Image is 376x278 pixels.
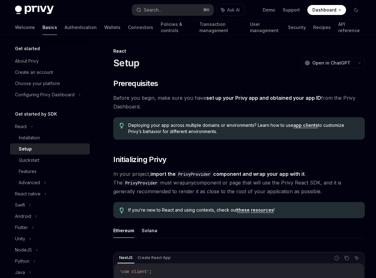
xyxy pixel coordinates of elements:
[15,269,25,276] div: Java
[19,179,40,186] div: Advanced
[136,254,173,261] div: Create React App
[185,180,194,186] em: any
[15,224,28,231] div: Flutter
[128,207,359,213] span: If you’re new to React and using contexts, check out !
[283,7,300,13] a: Support
[10,78,90,89] a: Choose your platform
[19,134,40,141] div: Installation
[104,20,120,35] a: Wallets
[150,171,305,177] strong: import the component and wrap your app with it
[176,171,213,178] code: PrivyProvider
[301,58,354,68] button: Open in ChatGPT
[313,20,331,35] a: Recipes
[15,57,39,65] div: About Privy
[312,7,336,13] span: Dashboard
[119,269,149,274] span: 'use client'
[19,156,39,164] div: Quickstart
[10,155,90,166] a: Quickstart
[113,48,365,54] div: React
[15,91,75,98] div: Configuring Privy Dashboard
[128,122,359,135] span: Deploying your app across multiple domains or environments? Learn how to use to customize Privy’s...
[65,20,97,35] a: Authentication
[227,7,240,13] span: Ask AI
[19,168,37,175] div: Features
[113,57,139,69] h1: Setup
[15,213,31,220] div: Android
[10,55,90,67] a: About Privy
[312,60,350,66] span: Open in ChatGPT
[353,254,361,262] button: Ask AI
[10,143,90,155] a: Setup
[237,207,250,213] a: these
[333,254,341,262] button: Report incorrect code
[10,166,90,177] a: Features
[10,67,90,78] a: Create an account
[15,69,53,76] div: Create an account
[128,20,153,35] a: Connectors
[15,80,60,87] div: Choose your platform
[149,269,152,274] span: ;
[15,201,25,209] div: Swift
[15,246,32,254] div: NodeJS
[117,254,134,261] div: NextJS
[42,20,57,35] a: Basics
[288,20,306,35] a: Security
[113,79,158,89] span: Prerequisites
[142,223,157,238] button: Solana
[144,6,161,14] div: Search...
[132,4,213,16] button: Search...⌘K
[113,155,166,165] span: Initializing Privy
[263,7,275,13] a: Demo
[251,207,274,213] a: resources
[338,20,361,35] a: API reference
[120,208,124,213] svg: Tip
[199,20,242,35] a: Transaction management
[15,6,54,14] img: dark logo
[15,20,35,35] a: Welcome
[203,7,210,12] span: ⌘ K
[217,4,244,16] button: Ask AI
[15,190,41,198] div: React native
[15,45,40,52] h5: Get started
[15,257,29,265] div: Python
[120,123,124,128] svg: Tip
[113,170,365,196] span: In your project, . The must wrap component or page that will use the Privy React SDK, and it is g...
[351,5,361,15] button: Toggle dark mode
[19,145,32,153] div: Setup
[15,123,27,130] div: React
[15,110,57,118] h5: Get started by SDK
[250,20,281,35] a: User management
[123,180,160,186] code: PrivyProvider
[15,235,25,242] div: Unity
[113,223,134,238] button: Ethereum
[206,95,321,101] a: set up your Privy app and obtained your app ID
[161,20,192,35] a: Policies & controls
[113,93,365,111] span: Before you begin, make sure you have from the Privy Dashboard.
[343,254,351,262] button: Copy the contents from the code block
[307,5,346,15] a: Dashboard
[10,132,90,143] a: Installation
[293,122,318,128] a: app clients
